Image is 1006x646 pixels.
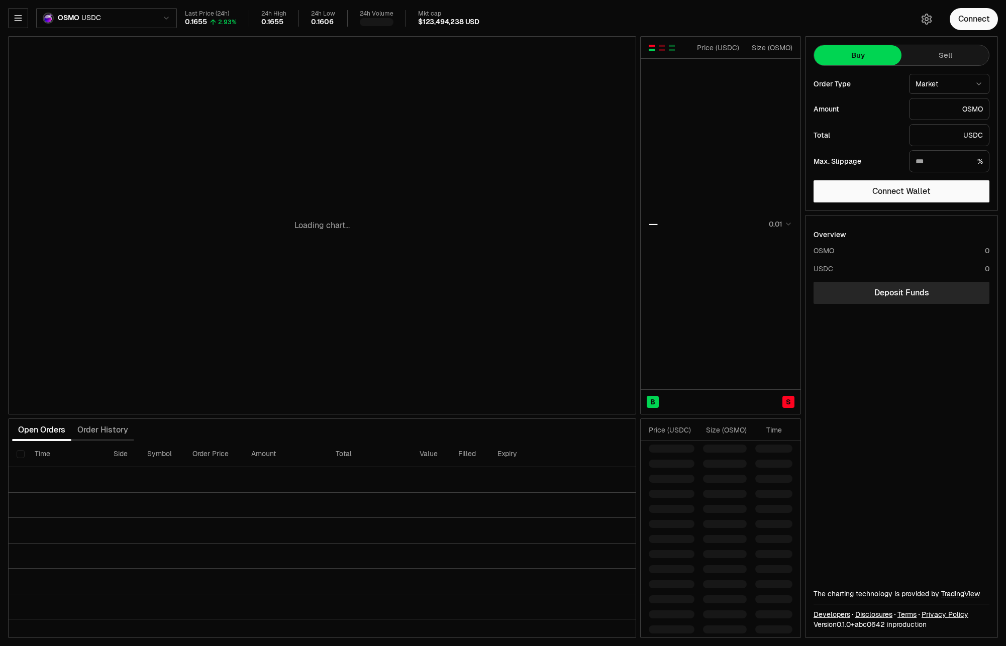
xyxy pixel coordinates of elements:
span: OSMO [58,14,79,23]
th: Expiry [489,441,565,467]
th: Order Price [184,441,243,467]
button: Market [909,74,989,94]
a: TradingView [941,589,980,598]
div: % [909,150,989,172]
div: OSMO [909,98,989,120]
div: 24h Volume [360,10,393,18]
div: Price ( USDC ) [649,425,694,435]
a: Privacy Policy [922,609,968,619]
button: Connect Wallet [814,180,989,202]
span: B [650,397,655,407]
a: Terms [897,609,917,619]
button: Show Sell Orders Only [658,44,666,52]
button: 0.01 [766,218,792,230]
p: Loading chart... [294,220,350,232]
div: Overview [814,230,846,240]
button: Select all [17,450,25,458]
span: abc0642303f7973f7e64c0e9ad08efc95dc282de [855,620,885,629]
div: USDC [814,264,833,274]
div: 2.93% [218,18,237,26]
div: Amount [814,105,901,113]
th: Side [106,441,139,467]
button: Show Buy Orders Only [668,44,676,52]
span: S [786,397,791,407]
div: — [649,217,658,231]
span: USDC [81,14,100,23]
div: The charting technology is provided by [814,589,989,599]
button: Connect [950,8,998,30]
div: Mkt cap [418,10,479,18]
th: Symbol [139,441,185,467]
div: Total [814,132,901,139]
button: Sell [901,45,989,65]
div: Version 0.1.0 + in production [814,619,989,629]
a: Developers [814,609,850,619]
div: Time [755,425,782,435]
div: 0.1655 [261,18,283,27]
div: Size ( OSMO ) [703,425,747,435]
a: Disclosures [855,609,892,619]
a: Deposit Funds [814,282,989,304]
div: 0.1606 [311,18,334,27]
div: USDC [909,124,989,146]
button: Show Buy and Sell Orders [648,44,656,52]
div: Size ( OSMO ) [748,43,792,53]
th: Time [27,441,106,467]
div: 24h Low [311,10,335,18]
th: Value [412,441,450,467]
div: 0 [985,246,989,256]
th: Total [328,441,412,467]
button: Order History [71,420,134,440]
div: Max. Slippage [814,158,901,165]
th: Amount [243,441,328,467]
div: $123,494,238 USD [418,18,479,27]
div: 0 [985,264,989,274]
img: OSMO Logo [44,14,53,23]
div: 24h High [261,10,286,18]
button: Buy [814,45,901,65]
div: Price ( USDC ) [694,43,739,53]
div: OSMO [814,246,834,256]
div: Order Type [814,80,901,87]
div: 0.1655 [185,18,207,27]
div: Last Price (24h) [185,10,237,18]
th: Filled [450,441,489,467]
button: Open Orders [12,420,71,440]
